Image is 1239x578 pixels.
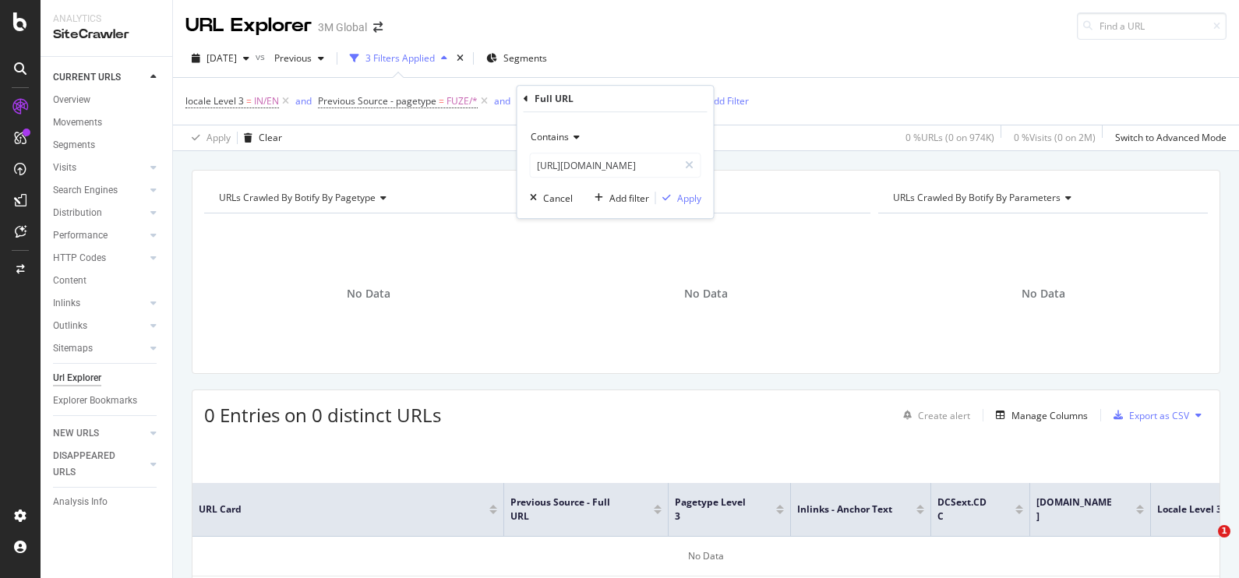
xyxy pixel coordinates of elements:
span: Inlinks - Anchor Text [797,502,893,516]
button: and [494,93,510,108]
div: Segments [53,137,95,153]
div: Manage Columns [1011,409,1088,422]
div: Export as CSV [1129,409,1189,422]
button: Add Filter [687,92,749,111]
button: Export as CSV [1107,403,1189,428]
input: Find a URL [1077,12,1227,40]
div: Content [53,273,86,289]
span: 0 Entries on 0 distinct URLs [204,402,441,428]
div: Performance [53,227,108,244]
a: Sitemaps [53,340,146,357]
h4: URLs Crawled By Botify By parameters [890,185,1194,210]
a: CURRENT URLS [53,69,146,86]
span: = [439,94,444,107]
span: No Data [347,286,390,301]
div: Add filter [609,192,649,205]
a: DISAPPEARED URLS [53,448,146,481]
button: Segments [480,46,553,71]
button: [DATE] [185,46,256,71]
span: [DOMAIN_NAME] [1036,495,1113,523]
button: 3 Filters Applied [344,46,454,71]
span: vs [256,50,268,63]
span: Contains [531,130,569,143]
span: Previous Source - Full URL [510,495,630,523]
a: Distribution [53,205,146,221]
span: No Data [1022,286,1065,301]
div: Inlinks [53,295,80,312]
div: 0 % Visits ( 0 on 2M ) [1014,131,1096,144]
div: Movements [53,115,102,131]
div: DISAPPEARED URLS [53,448,132,481]
span: URL Card [199,502,485,516]
span: 1 [1218,525,1230,537]
div: Full URL [535,92,574,105]
div: Explorer Bookmarks [53,393,137,409]
div: Distribution [53,205,102,221]
div: Visits [53,160,76,176]
span: Previous Source - pagetype [318,94,436,107]
h4: URLs Crawled By Botify By pagetype [216,185,520,210]
button: and [295,93,312,108]
a: Inlinks [53,295,146,312]
span: = [246,94,252,107]
button: Cancel [524,190,573,206]
div: Add Filter [708,94,749,107]
div: HTTP Codes [53,250,106,266]
div: Url Explorer [53,370,101,386]
span: FUZE/* [447,90,478,112]
a: Outlinks [53,318,146,334]
div: 0 % URLs ( 0 on 974K ) [905,131,994,144]
a: NEW URLS [53,425,146,442]
div: Cancel [543,192,573,205]
div: URL Explorer [185,12,312,39]
button: Apply [656,190,701,206]
span: URLs Crawled By Botify By pagetype [219,191,376,204]
div: Create alert [918,409,970,422]
div: CURRENT URLS [53,69,121,86]
a: HTTP Codes [53,250,146,266]
a: Visits [53,160,146,176]
div: arrow-right-arrow-left [373,22,383,33]
div: NEW URLS [53,425,99,442]
div: SiteCrawler [53,26,160,44]
button: Switch to Advanced Mode [1109,125,1227,150]
div: Apply [206,131,231,144]
a: Performance [53,227,146,244]
button: Apply [185,125,231,150]
span: No Data [684,286,728,301]
div: 3 Filters Applied [365,51,435,65]
span: Previous [268,51,312,65]
div: Analysis Info [53,494,108,510]
div: 3M Global [318,19,367,35]
a: Url Explorer [53,370,161,386]
div: Analytics [53,12,160,26]
div: Apply [677,192,701,205]
a: Analysis Info [53,494,161,510]
a: Overview [53,92,161,108]
div: No Data [192,537,1220,576]
a: Explorer Bookmarks [53,393,161,409]
button: Manage Columns [990,406,1088,425]
div: Clear [259,131,282,144]
div: Switch to Advanced Mode [1115,131,1227,144]
button: Add filter [588,190,649,206]
a: Movements [53,115,161,131]
div: Overview [53,92,90,108]
a: Search Engines [53,182,146,199]
span: 2025 Sep. 28th [206,51,237,65]
span: IN/EN [254,90,279,112]
span: URLs Crawled By Botify By parameters [893,191,1061,204]
button: Clear [238,125,282,150]
span: DCSext.CDC [937,495,992,523]
span: locale Level 3 [185,94,244,107]
iframe: Intercom live chat [1186,525,1223,562]
button: Previous [268,46,330,71]
span: locale Level 3 [1157,502,1222,516]
a: Segments [53,137,161,153]
a: Content [53,273,161,289]
button: Create alert [897,403,970,428]
div: Search Engines [53,182,118,199]
div: Sitemaps [53,340,93,357]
